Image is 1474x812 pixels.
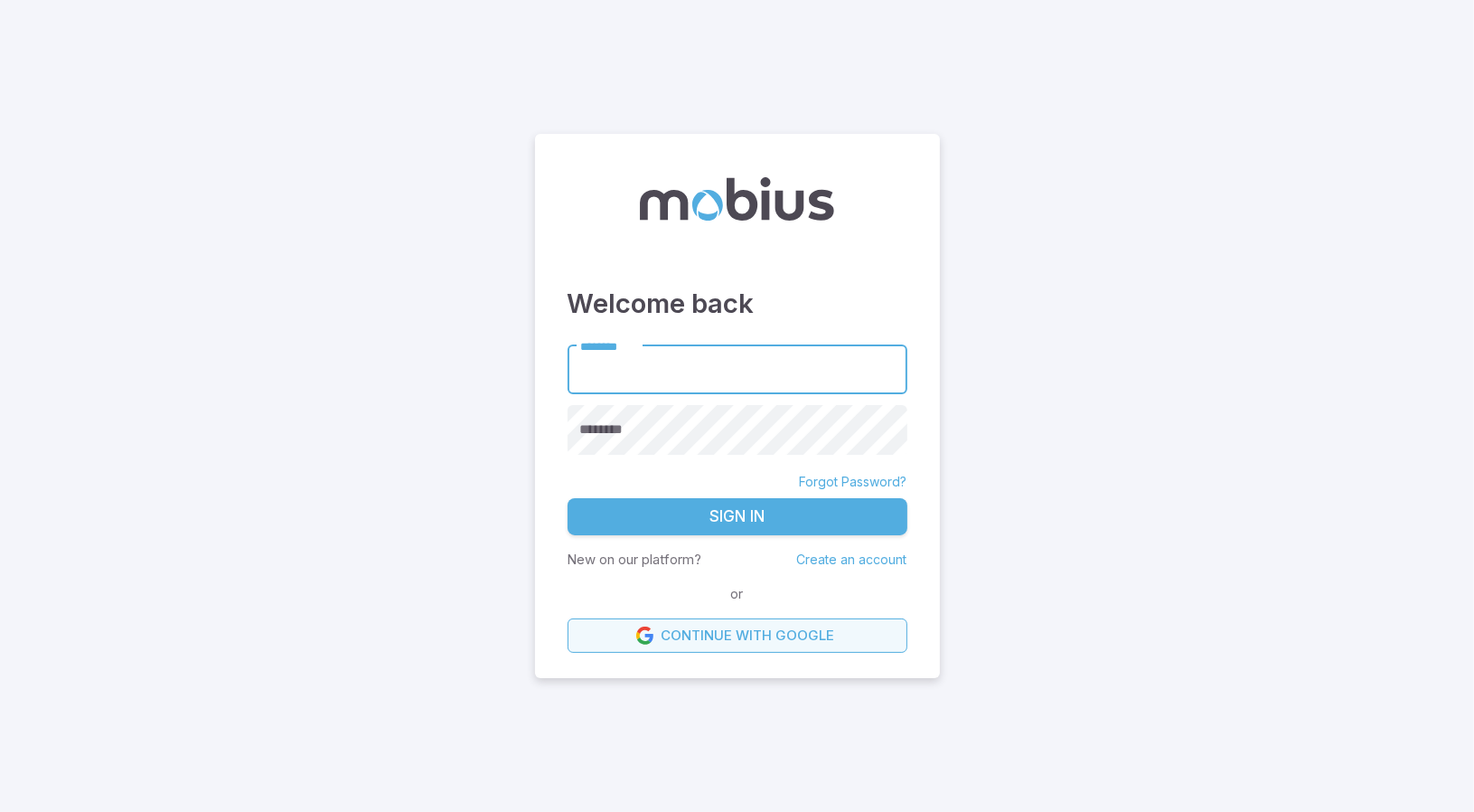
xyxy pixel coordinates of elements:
[568,284,907,324] h3: Welcome back
[568,550,702,570] p: New on our platform?
[568,618,907,653] a: Continue with Google
[797,552,907,567] a: Create an account
[568,498,907,536] button: Sign In
[800,473,907,491] a: Forgot Password?
[727,584,748,604] span: or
